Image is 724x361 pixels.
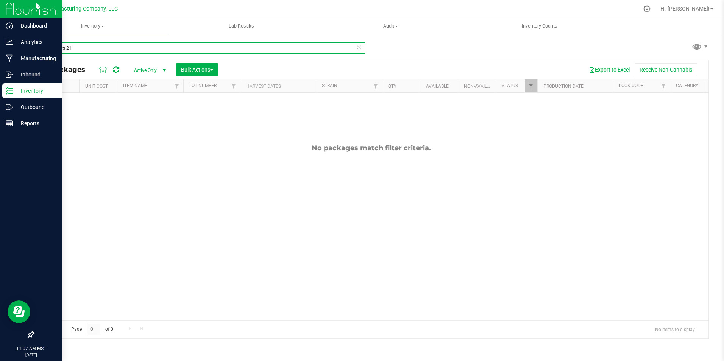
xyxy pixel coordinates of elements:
[176,63,218,76] button: Bulk Actions
[123,83,147,88] a: Item Name
[13,54,59,63] p: Manufacturing
[171,79,183,92] a: Filter
[465,18,614,34] a: Inventory Counts
[6,87,13,95] inline-svg: Inventory
[13,70,59,79] p: Inbound
[65,324,119,335] span: Page of 0
[39,65,93,74] span: All Packages
[189,83,217,88] a: Lot Number
[218,23,264,30] span: Lab Results
[167,18,316,34] a: Lab Results
[228,79,240,92] a: Filter
[85,84,108,89] a: Unit Cost
[33,42,365,54] input: Search Package ID, Item Name, SKU, Lot or Part Number...
[543,84,584,89] a: Production Date
[13,86,59,95] p: Inventory
[635,63,697,76] button: Receive Non-Cannabis
[6,54,13,62] inline-svg: Manufacturing
[584,63,635,76] button: Export to Excel
[370,79,382,92] a: Filter
[37,6,118,12] span: BB Manufacturing Company, LLC
[6,71,13,78] inline-svg: Inbound
[356,42,362,52] span: Clear
[676,83,698,88] a: Category
[240,79,316,93] th: Harvest Dates
[6,120,13,127] inline-svg: Reports
[649,324,701,335] span: No items to display
[3,352,59,358] p: [DATE]
[464,84,498,89] a: Non-Available
[34,144,708,152] div: No packages match filter criteria.
[13,21,59,30] p: Dashboard
[6,22,13,30] inline-svg: Dashboard
[642,5,652,12] div: Manage settings
[316,18,465,34] a: Audit
[388,84,396,89] a: Qty
[426,84,449,89] a: Available
[512,23,568,30] span: Inventory Counts
[18,18,167,34] a: Inventory
[317,23,465,30] span: Audit
[13,119,59,128] p: Reports
[3,345,59,352] p: 11:07 AM MST
[502,83,518,88] a: Status
[322,83,337,88] a: Strain
[13,103,59,112] p: Outbound
[6,38,13,46] inline-svg: Analytics
[181,67,213,73] span: Bulk Actions
[619,83,643,88] a: Lock Code
[525,79,537,92] a: Filter
[6,103,13,111] inline-svg: Outbound
[13,37,59,47] p: Analytics
[8,300,30,323] iframe: Resource center
[660,6,710,12] span: Hi, [PERSON_NAME]!
[657,79,670,92] a: Filter
[18,23,167,30] span: Inventory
